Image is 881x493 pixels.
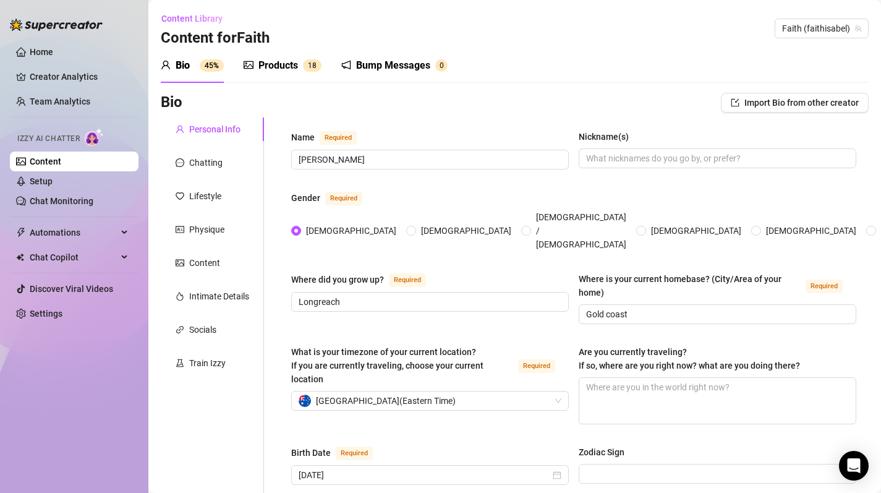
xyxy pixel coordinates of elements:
span: [DEMOGRAPHIC_DATA] [301,224,401,238]
img: Chat Copilot [16,253,24,262]
a: Discover Viral Videos [30,284,113,294]
span: user [176,125,184,134]
div: Products [258,58,298,73]
h3: Content for Faith [161,28,270,48]
span: message [176,158,184,167]
span: picture [176,259,184,267]
div: Lifestyle [189,189,221,203]
div: Open Intercom Messenger [839,451,869,481]
div: Where did you grow up? [291,273,384,286]
div: Gender [291,191,320,205]
span: Required [320,131,357,145]
img: AI Chatter [85,128,104,146]
span: notification [341,60,351,70]
span: 1 [308,61,312,70]
label: Where did you grow up? [291,272,440,287]
span: user [161,60,171,70]
div: Bump Messages [356,58,430,73]
span: [GEOGRAPHIC_DATA] ( Eastern Time ) [316,392,456,410]
span: Required [336,447,373,460]
a: Setup [30,176,53,186]
div: Socials [189,323,216,337]
div: Intimate Details [189,289,249,303]
div: Name [291,131,315,144]
span: fire [176,292,184,301]
div: Birth Date [291,446,331,460]
span: Izzy AI Chatter [17,133,80,145]
input: Name [299,153,559,166]
button: Content Library [161,9,232,28]
span: team [854,25,862,32]
span: idcard [176,225,184,234]
div: Where is your current homebase? (City/Area of your home) [579,272,801,299]
span: Required [518,359,555,373]
div: Nickname(s) [579,130,629,144]
span: Automations [30,223,117,242]
h3: Bio [161,93,182,113]
a: Settings [30,309,62,319]
input: Where is your current homebase? (City/Area of your home) [586,307,846,321]
div: Train Izzy [189,356,226,370]
input: Birth Date [299,468,550,482]
span: thunderbolt [16,228,26,238]
span: import [731,98,739,107]
span: link [176,325,184,334]
span: 8 [312,61,317,70]
a: Chat Monitoring [30,196,93,206]
span: [DEMOGRAPHIC_DATA] / [DEMOGRAPHIC_DATA] [531,210,631,251]
button: Import Bio from other creator [721,93,869,113]
span: Required [389,273,426,287]
img: logo-BBDzfeDw.svg [10,19,103,31]
sup: 0 [435,59,448,72]
span: What is your timezone of your current location? If you are currently traveling, choose your curre... [291,347,483,384]
span: Faith (faithisabel) [782,19,861,38]
sup: 18 [303,59,321,72]
a: Content [30,156,61,166]
sup: 45% [200,59,224,72]
div: Physique [189,223,224,236]
div: Content [189,256,220,270]
label: Where is your current homebase? (City/Area of your home) [579,272,856,299]
label: Nickname(s) [579,130,637,144]
span: [DEMOGRAPHIC_DATA] [416,224,516,238]
div: Personal Info [189,122,240,136]
span: Import Bio from other creator [744,98,859,108]
span: picture [244,60,253,70]
span: Are you currently traveling? If so, where are you right now? what are you doing there? [579,347,800,371]
img: au [299,395,311,407]
input: Where did you grow up? [299,295,559,309]
span: [DEMOGRAPHIC_DATA] [646,224,746,238]
label: Birth Date [291,445,386,460]
span: experiment [176,359,184,367]
input: Nickname(s) [586,152,846,165]
span: [DEMOGRAPHIC_DATA] [761,224,861,238]
label: Name [291,130,370,145]
a: Team Analytics [30,96,90,106]
label: Gender [291,191,376,205]
label: Zodiac Sign [579,445,633,459]
span: Required [325,192,362,205]
span: Required [806,280,843,293]
span: Chat Copilot [30,247,117,267]
a: Creator Analytics [30,67,129,87]
div: Chatting [189,156,223,169]
a: Home [30,47,53,57]
span: heart [176,192,184,200]
div: Zodiac Sign [579,445,624,459]
span: Content Library [161,14,223,24]
div: Bio [176,58,190,73]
